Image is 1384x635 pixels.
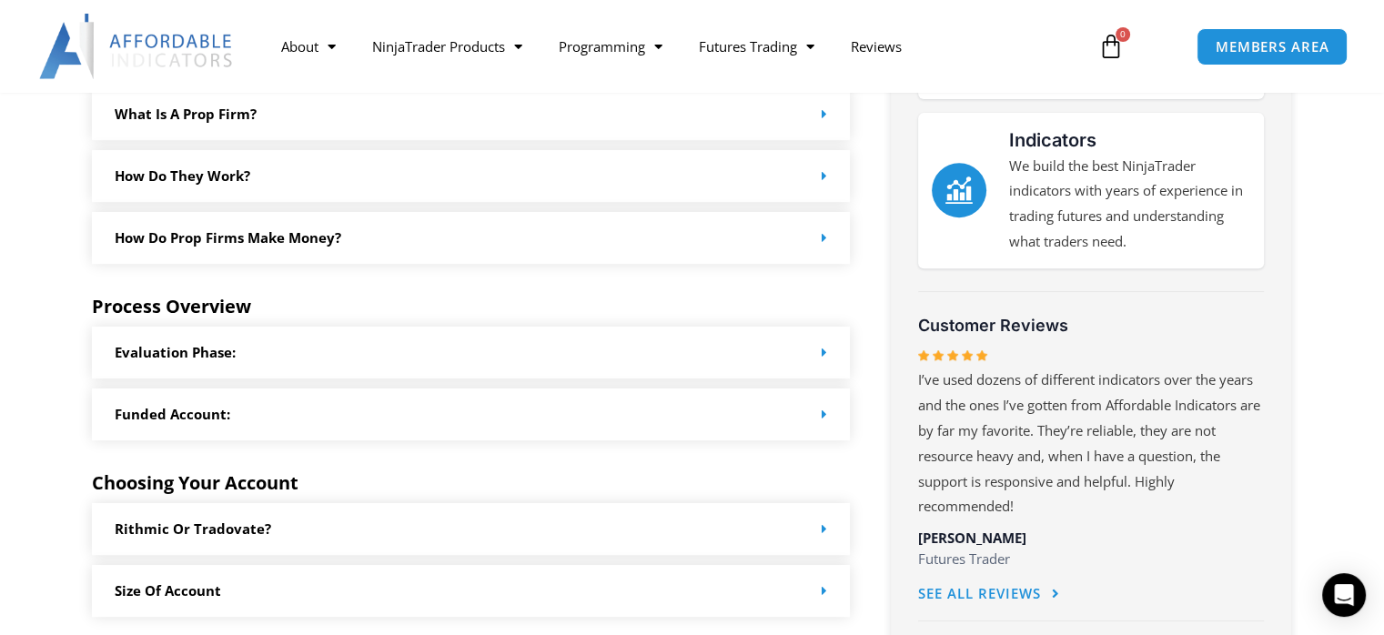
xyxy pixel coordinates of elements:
[263,25,1080,67] nav: Menu
[92,296,851,317] h5: Process Overview
[1009,129,1096,151] a: Indicators
[1216,40,1329,54] span: MEMBERS AREA
[115,405,230,423] a: Funded Account:
[833,25,920,67] a: Reviews
[918,315,1264,336] h3: Customer Reviews
[115,343,236,361] a: Evaluation Phase:
[92,565,851,617] div: Size of Account
[918,529,1026,547] span: [PERSON_NAME]
[1009,154,1250,255] p: We build the best NinjaTrader indicators with years of experience in trading futures and understa...
[932,163,986,217] a: Indicators
[115,166,250,185] a: How Do they work?
[354,25,540,67] a: NinjaTrader Products
[92,503,851,555] div: Rithmic or Tradovate?
[1197,28,1349,66] a: MEMBERS AREA
[115,105,257,123] a: What is a prop firm?
[263,25,354,67] a: About
[92,88,851,140] div: What is a prop firm?
[540,25,681,67] a: Programming
[918,587,1041,600] span: See All Reviews
[918,547,1264,572] p: Futures Trader
[115,519,271,538] a: Rithmic or Tradovate?
[92,327,851,378] div: Evaluation Phase:
[115,228,341,247] a: How do Prop Firms make money?
[115,581,221,600] a: Size of Account
[1116,27,1130,42] span: 0
[92,150,851,202] div: How Do they work?
[92,388,851,440] div: Funded Account:
[1322,573,1366,617] div: Open Intercom Messenger
[1071,20,1151,73] a: 0
[39,14,235,79] img: LogoAI | Affordable Indicators – NinjaTrader
[92,212,851,264] div: How do Prop Firms make money?
[92,472,851,494] h5: Choosing Your Account
[918,368,1264,519] p: I’ve used dozens of different indicators over the years and the ones I’ve gotten from Affordable ...
[681,25,833,67] a: Futures Trading
[918,574,1060,615] a: See All Reviews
